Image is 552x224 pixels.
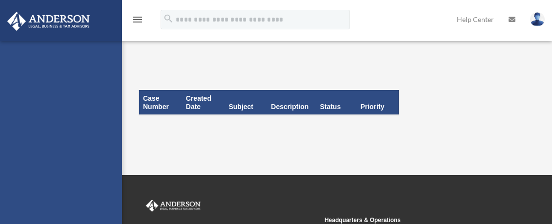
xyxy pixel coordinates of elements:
[267,90,316,115] th: Description
[144,200,203,212] img: Anderson Advisors Platinum Portal
[356,90,398,115] th: Priority
[163,13,174,24] i: search
[4,12,93,31] img: Anderson Advisors Platinum Portal
[225,90,267,115] th: Subject
[139,90,182,115] th: Case Number
[530,12,545,26] img: User Pic
[182,90,225,115] th: Created Date
[132,17,143,25] a: menu
[132,14,143,25] i: menu
[316,90,356,115] th: Status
